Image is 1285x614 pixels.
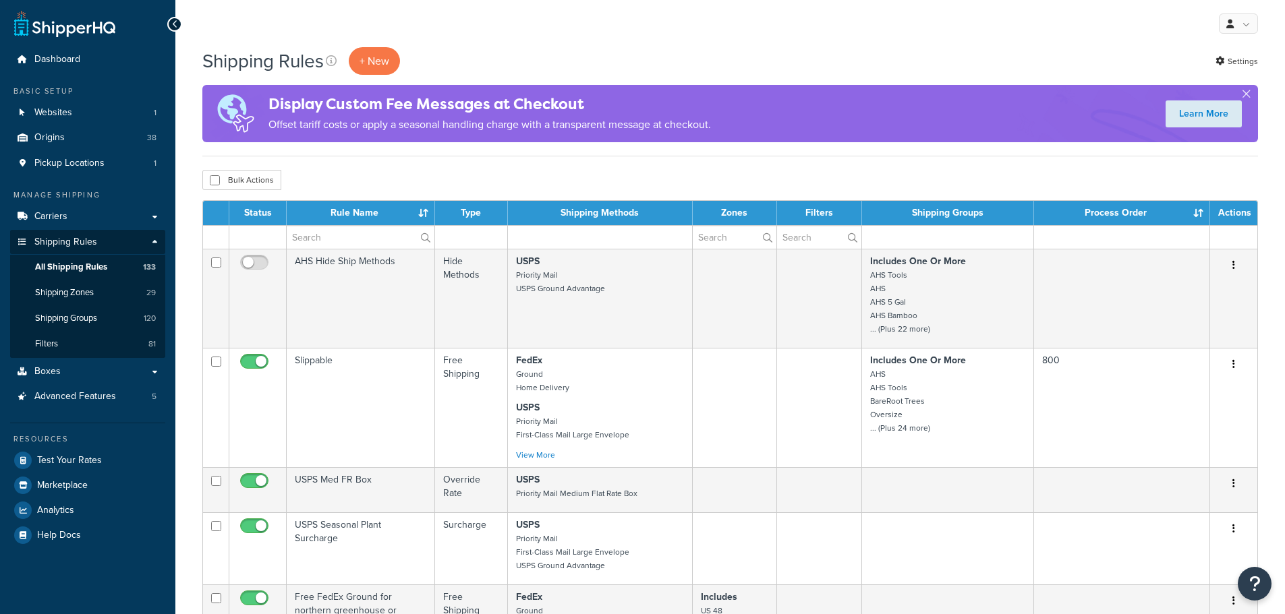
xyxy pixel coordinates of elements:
span: 38 [147,132,156,144]
a: Test Your Rates [10,448,165,472]
strong: USPS [516,472,540,487]
input: Search [287,226,434,249]
span: 120 [144,313,156,324]
img: duties-banner-06bc72dcb5fe05cb3f9472aba00be2ae8eb53ab6f0d8bb03d382ba314ac3c341.png [202,85,268,142]
span: 5 [152,391,156,402]
small: Priority Mail First-Class Mail Large Envelope USPS Ground Advantage [516,532,629,572]
strong: USPS [516,518,540,532]
a: Boxes [10,359,165,384]
div: Basic Setup [10,86,165,97]
th: Status [229,201,287,225]
a: Learn More [1166,100,1242,127]
th: Shipping Methods [508,201,693,225]
span: Carriers [34,211,67,222]
li: Origins [10,125,165,150]
td: AHS Hide Ship Methods [287,249,435,348]
span: 1 [154,158,156,169]
div: Resources [10,433,165,445]
li: Advanced Features [10,384,165,409]
span: Shipping Zones [35,287,94,299]
span: Analytics [37,505,74,516]
td: Slippable [287,348,435,467]
span: Websites [34,107,72,119]
a: All Shipping Rules 133 [10,255,165,280]
span: Marketplace [37,480,88,491]
a: Analytics [10,498,165,522]
a: Dashboard [10,47,165,72]
a: Shipping Zones 29 [10,280,165,305]
small: AHS Tools AHS AHS 5 Gal AHS Bamboo ... (Plus 22 more) [870,269,930,335]
a: Filters 81 [10,332,165,357]
input: Search [777,226,861,249]
span: 29 [146,287,156,299]
strong: FedEx [516,353,542,367]
th: Shipping Groups [862,201,1035,225]
span: 81 [148,338,156,350]
td: 800 [1034,348,1210,467]
small: Priority Mail Medium Flat Rate Box [516,487,637,499]
div: Manage Shipping [10,189,165,201]
a: Help Docs [10,523,165,547]
td: Free Shipping [435,348,508,467]
span: Origins [34,132,65,144]
span: 133 [143,262,156,273]
strong: Includes One Or More [870,254,966,268]
p: + New [349,47,400,75]
a: Advanced Features 5 [10,384,165,409]
li: All Shipping Rules [10,255,165,280]
strong: Includes One Or More [870,353,966,367]
a: Marketplace [10,473,165,497]
p: Offset tariff costs or apply a seasonal handling charge with a transparent message at checkout. [268,115,711,134]
span: Help Docs [37,530,81,541]
th: Process Order : activate to sort column ascending [1034,201,1210,225]
li: Pickup Locations [10,151,165,176]
li: Shipping Rules [10,230,165,358]
span: Shipping Rules [34,237,97,248]
span: Filters [35,338,58,350]
h1: Shipping Rules [202,48,324,74]
li: Filters [10,332,165,357]
a: Settings [1216,52,1258,71]
li: Shipping Groups [10,306,165,331]
span: All Shipping Rules [35,262,107,273]
small: Ground Home Delivery [516,368,569,394]
input: Search [693,226,776,249]
a: ShipperHQ Home [14,10,115,37]
a: Websites 1 [10,100,165,125]
span: Pickup Locations [34,158,105,169]
span: Advanced Features [34,391,116,402]
strong: Includes [701,590,737,604]
a: Shipping Rules [10,230,165,255]
h4: Display Custom Fee Messages at Checkout [268,93,711,115]
small: AHS AHS Tools BareRoot Trees Oversize ... (Plus 24 more) [870,368,930,434]
td: Surcharge [435,512,508,584]
strong: FedEx [516,590,542,604]
a: View More [516,449,555,461]
th: Actions [1210,201,1257,225]
a: Shipping Groups 120 [10,306,165,331]
span: Boxes [34,366,61,377]
span: Test Your Rates [37,455,102,466]
strong: USPS [516,254,540,268]
td: USPS Seasonal Plant Surcharge [287,512,435,584]
a: Carriers [10,204,165,229]
li: Websites [10,100,165,125]
strong: USPS [516,400,540,415]
span: Shipping Groups [35,313,97,324]
th: Filters [777,201,862,225]
button: Open Resource Center [1238,567,1272,601]
th: Rule Name : activate to sort column ascending [287,201,435,225]
a: Pickup Locations 1 [10,151,165,176]
button: Bulk Actions [202,170,281,190]
li: Shipping Zones [10,280,165,305]
th: Type [435,201,508,225]
span: 1 [154,107,156,119]
span: Dashboard [34,54,80,65]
